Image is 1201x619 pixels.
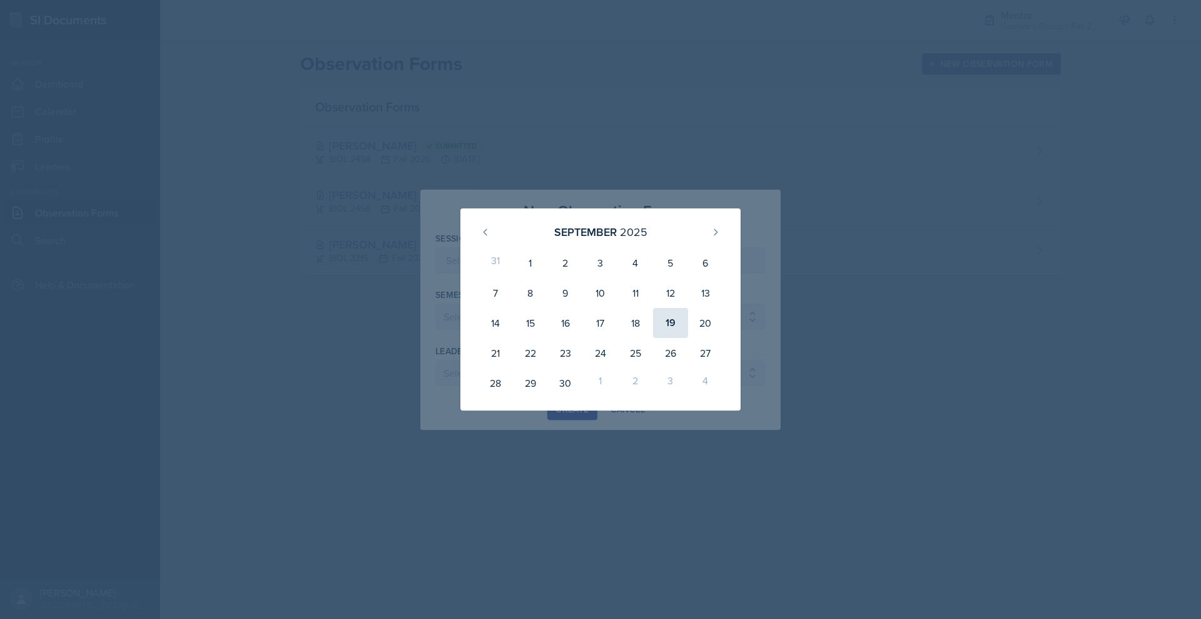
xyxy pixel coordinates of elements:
[548,278,583,308] div: 9
[688,368,723,398] div: 4
[513,248,548,278] div: 1
[653,338,688,368] div: 26
[548,368,583,398] div: 30
[583,368,618,398] div: 1
[478,338,513,368] div: 21
[548,248,583,278] div: 2
[653,248,688,278] div: 5
[583,338,618,368] div: 24
[513,338,548,368] div: 22
[688,308,723,338] div: 20
[583,248,618,278] div: 3
[618,248,653,278] div: 4
[653,368,688,398] div: 3
[620,223,647,240] div: 2025
[478,248,513,278] div: 31
[618,278,653,308] div: 11
[688,248,723,278] div: 6
[618,368,653,398] div: 2
[653,278,688,308] div: 12
[653,308,688,338] div: 19
[548,338,583,368] div: 23
[554,223,617,240] div: September
[513,368,548,398] div: 29
[478,368,513,398] div: 28
[688,338,723,368] div: 27
[513,308,548,338] div: 15
[688,278,723,308] div: 13
[618,308,653,338] div: 18
[478,308,513,338] div: 14
[513,278,548,308] div: 8
[583,278,618,308] div: 10
[548,308,583,338] div: 16
[583,308,618,338] div: 17
[618,338,653,368] div: 25
[478,278,513,308] div: 7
